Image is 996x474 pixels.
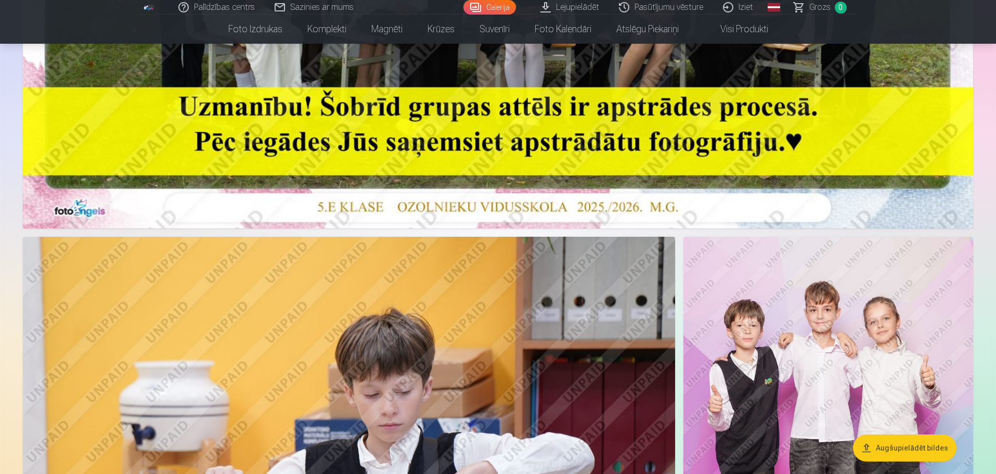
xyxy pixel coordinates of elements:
button: Augšupielādēt bildes [853,434,956,462]
a: Atslēgu piekariņi [604,15,691,44]
span: 0 [835,2,847,14]
a: Foto kalendāri [522,15,604,44]
a: Visi produkti [691,15,781,44]
a: Foto izdrukas [216,15,295,44]
a: Magnēti [359,15,415,44]
a: Krūzes [415,15,467,44]
img: /fa1 [144,4,155,10]
a: Suvenīri [467,15,522,44]
span: Grozs [809,1,831,14]
a: Komplekti [295,15,359,44]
